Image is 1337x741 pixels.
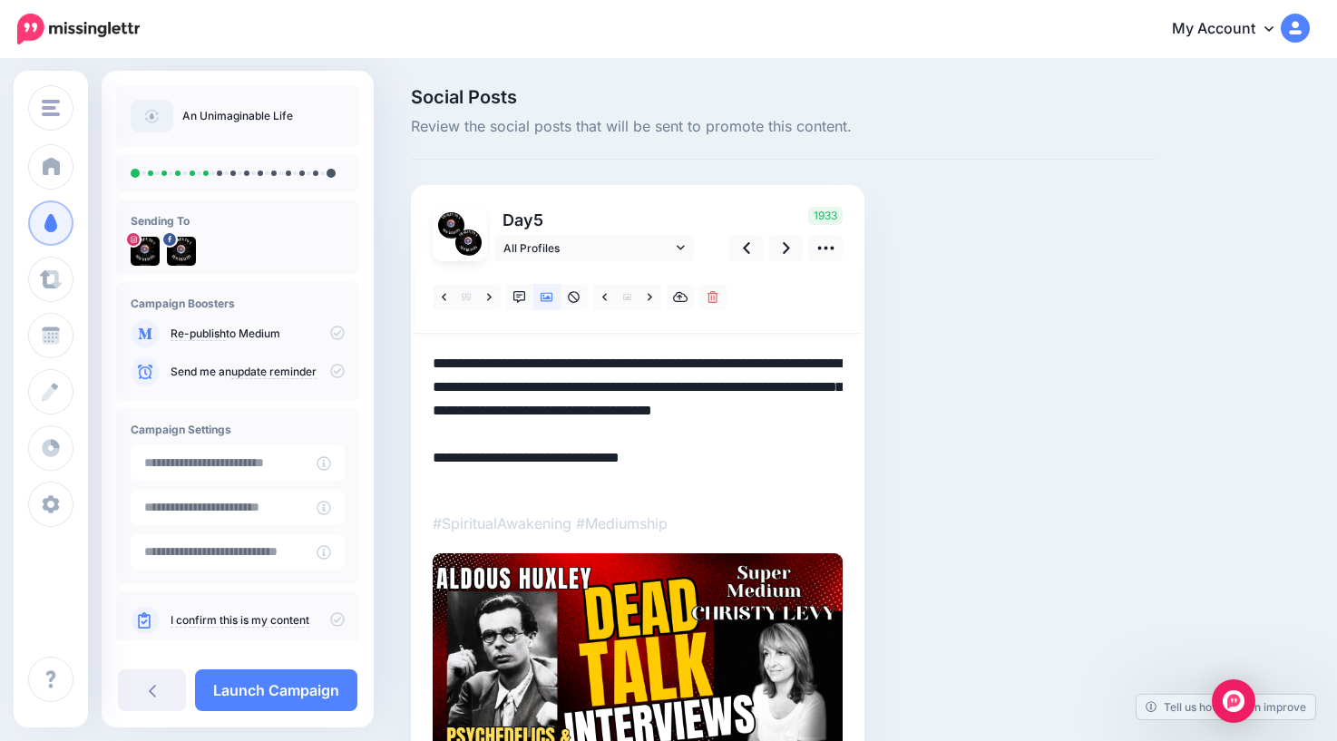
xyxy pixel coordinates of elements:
img: 472753704_10160185472851537_7242961054534619338_n-bsa151758.jpg [455,229,482,256]
img: 472449953_1281368356257536_7554451743400192894_n-bsa151736.jpg [131,237,160,266]
h4: Sending To [131,214,345,228]
img: menu.png [42,100,60,116]
a: update reminder [231,365,317,379]
a: Re-publish [171,327,226,341]
img: 472449953_1281368356257536_7554451743400192894_n-bsa151736.jpg [438,212,464,239]
p: Day [494,207,697,233]
a: All Profiles [494,235,694,261]
p: Send me an [171,364,345,380]
img: 472753704_10160185472851537_7242961054534619338_n-bsa151758.jpg [167,237,196,266]
span: Review the social posts that will be sent to promote this content. [411,115,1156,139]
a: Tell us how we can improve [1137,695,1315,719]
img: Missinglettr [17,14,140,44]
span: All Profiles [503,239,672,258]
p: #SpiritualAwakening #Mediumship [433,512,843,535]
a: My Account [1154,7,1310,52]
h4: Campaign Settings [131,423,345,436]
h4: Campaign Boosters [131,297,345,310]
a: I confirm this is my content [171,613,309,628]
div: Open Intercom Messenger [1212,679,1255,723]
span: 5 [533,210,543,229]
img: article-default-image-icon.png [131,100,173,132]
span: 1933 [808,207,843,225]
p: An Unimaginable Life [182,107,293,125]
span: Social Posts [411,88,1156,106]
p: to Medium [171,326,345,342]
